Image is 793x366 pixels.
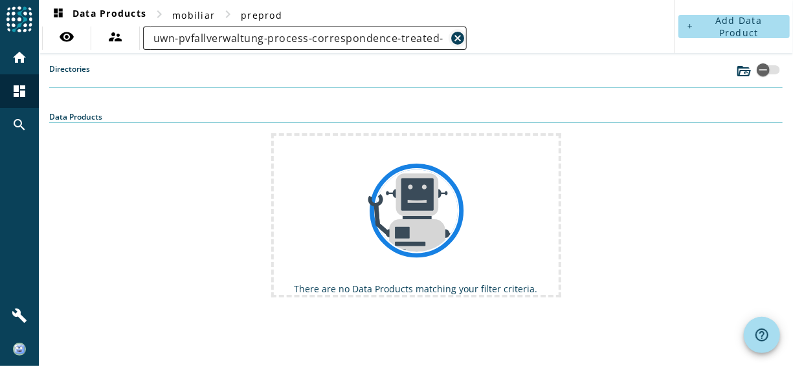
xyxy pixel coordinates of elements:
[449,29,467,47] button: Clear
[12,117,27,133] mat-icon: search
[151,6,167,22] mat-icon: chevron_right
[49,111,783,123] div: Data Products
[715,14,762,39] span: Add Data Product
[236,3,287,27] button: preprod
[241,9,282,21] span: preprod
[12,308,27,323] mat-icon: build
[686,23,693,30] mat-icon: add
[12,50,27,65] mat-icon: home
[13,343,26,356] img: 321727e140b5189f451a128e5f2a6bb4
[220,6,236,22] mat-icon: chevron_right
[274,283,559,295] div: There are no Data Products matching your filter criteria.
[59,29,74,45] mat-icon: visibility
[50,7,146,23] span: Data Products
[153,30,446,46] input: Search (% or * for wildcards)
[678,15,790,38] button: Add Data Product
[107,29,123,45] mat-icon: supervisor_account
[45,3,151,27] button: Data Products
[274,136,559,283] img: robot-logo
[172,9,215,21] span: mobiliar
[49,63,90,87] label: Directories
[50,7,66,23] mat-icon: dashboard
[754,327,770,343] mat-icon: help_outline
[167,3,220,27] button: mobiliar
[12,83,27,99] mat-icon: dashboard
[450,30,465,46] mat-icon: cancel
[6,6,32,32] img: spoud-logo.svg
